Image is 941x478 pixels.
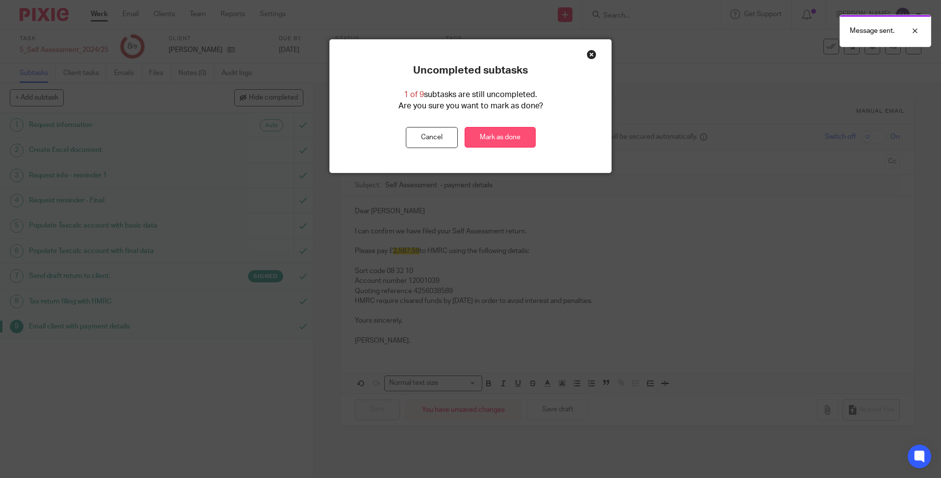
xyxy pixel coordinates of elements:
[406,127,458,148] button: Cancel
[404,91,424,99] span: 1 of 9
[465,127,536,148] a: Mark as done
[398,101,543,112] p: Are you sure you want to mark as done?
[404,89,537,101] p: subtasks are still uncompleted.
[413,64,528,77] p: Uncompleted subtasks
[850,26,894,36] p: Message sent.
[587,50,596,59] div: Close this dialog window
